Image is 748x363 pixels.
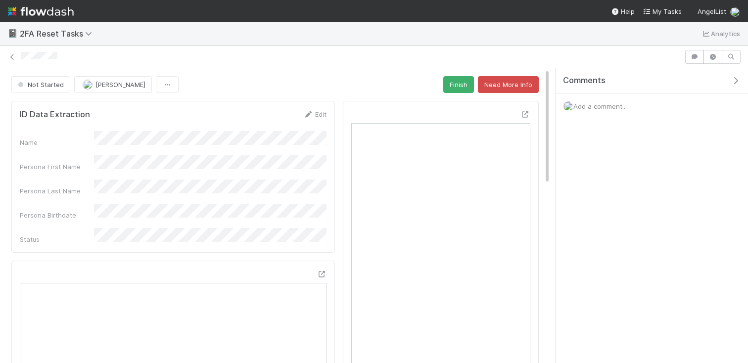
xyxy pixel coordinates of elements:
[11,76,70,93] button: Not Started
[643,6,682,16] a: My Tasks
[20,137,94,147] div: Name
[563,101,573,111] img: avatar_a8b9208c-77c1-4b07-b461-d8bc701f972e.png
[643,7,682,15] span: My Tasks
[701,28,740,40] a: Analytics
[20,110,90,120] h5: ID Data Extraction
[611,6,635,16] div: Help
[20,186,94,196] div: Persona Last Name
[20,210,94,220] div: Persona Birthdate
[20,234,94,244] div: Status
[16,81,64,89] span: Not Started
[478,76,539,93] button: Need More Info
[573,102,627,110] span: Add a comment...
[563,76,606,86] span: Comments
[698,7,726,15] span: AngelList
[83,80,93,90] img: avatar_a8b9208c-77c1-4b07-b461-d8bc701f972e.png
[303,110,327,118] a: Edit
[20,29,97,39] span: 2FA Reset Tasks
[74,76,152,93] button: [PERSON_NAME]
[8,3,74,20] img: logo-inverted-e16ddd16eac7371096b0.svg
[730,7,740,17] img: avatar_a8b9208c-77c1-4b07-b461-d8bc701f972e.png
[443,76,474,93] button: Finish
[95,81,145,89] span: [PERSON_NAME]
[20,162,94,172] div: Persona First Name
[8,29,18,38] span: 📓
